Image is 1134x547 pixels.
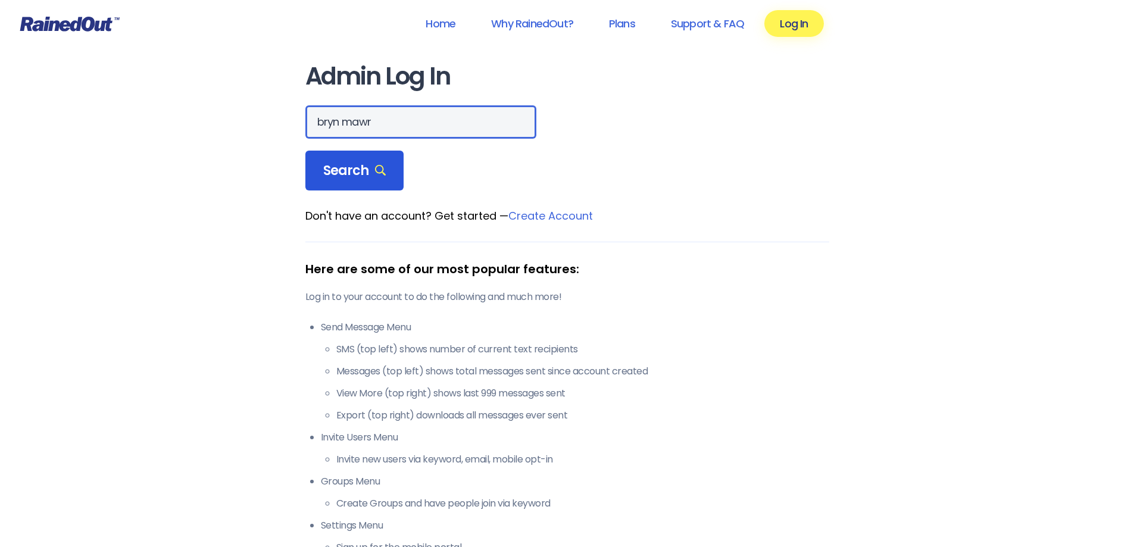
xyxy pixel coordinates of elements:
div: Search [305,151,404,191]
h1: Admin Log In [305,63,829,90]
li: Create Groups and have people join via keyword [336,496,829,511]
div: Here are some of our most popular features: [305,260,829,278]
li: Export (top right) downloads all messages ever sent [336,408,829,423]
span: Search [323,162,386,179]
li: View More (top right) shows last 999 messages sent [336,386,829,401]
a: Why RainedOut? [476,10,589,37]
li: Messages (top left) shows total messages sent since account created [336,364,829,379]
a: Home [410,10,471,37]
input: Search Orgs… [305,105,536,139]
li: Invite Users Menu [321,430,829,467]
p: Log in to your account to do the following and much more! [305,290,829,304]
li: Invite new users via keyword, email, mobile opt-in [336,452,829,467]
a: Support & FAQ [655,10,760,37]
a: Log In [764,10,823,37]
a: Create Account [508,208,593,223]
li: Groups Menu [321,474,829,511]
li: SMS (top left) shows number of current text recipients [336,342,829,357]
a: Plans [593,10,651,37]
li: Send Message Menu [321,320,829,423]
